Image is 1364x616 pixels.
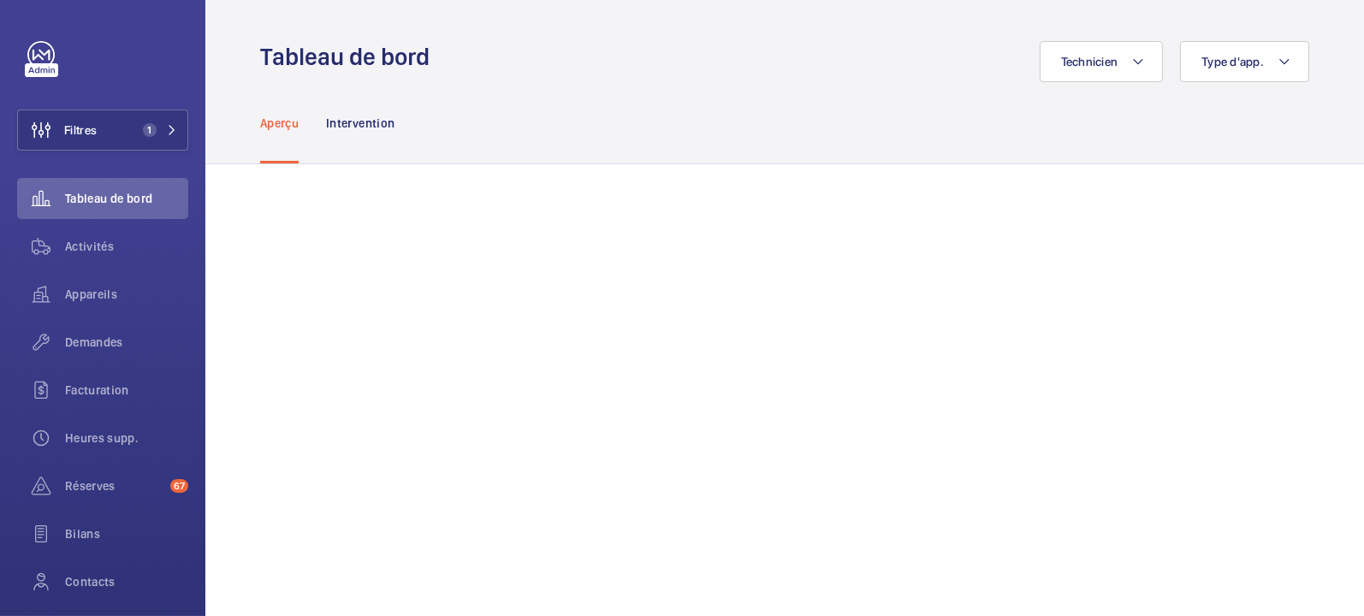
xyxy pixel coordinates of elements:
[65,238,188,255] span: Activités
[1180,41,1309,82] button: Type d'app.
[65,286,188,303] span: Appareils
[1040,41,1164,82] button: Technicien
[65,382,188,399] span: Facturation
[65,190,188,207] span: Tableau de bord
[260,41,440,73] h1: Tableau de bord
[143,123,157,137] span: 1
[65,573,188,590] span: Contacts
[65,334,188,351] span: Demandes
[65,429,188,447] span: Heures supp.
[260,115,299,132] p: Aperçu
[326,115,394,132] p: Intervention
[1201,55,1264,68] span: Type d'app.
[64,121,97,139] span: Filtres
[170,479,188,493] span: 67
[1061,55,1118,68] span: Technicien
[65,477,163,495] span: Réserves
[17,110,188,151] button: Filtres1
[65,525,188,542] span: Bilans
